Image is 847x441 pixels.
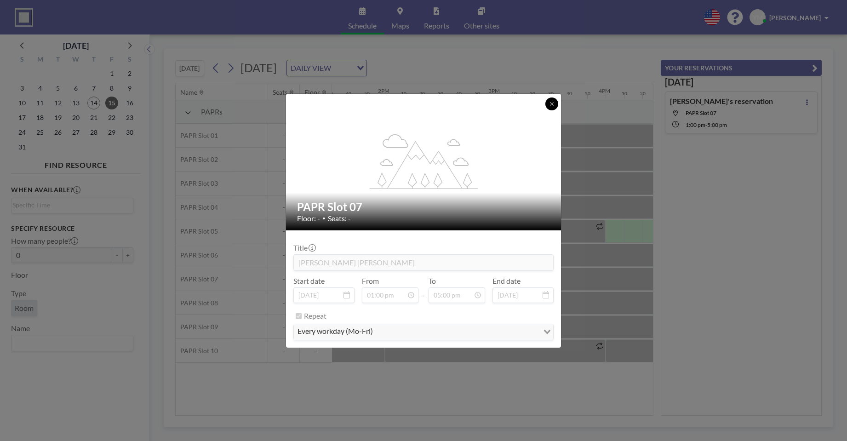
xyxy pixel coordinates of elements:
[370,133,478,189] g: flex-grow: 1.2;
[293,243,315,252] label: Title
[296,326,375,338] span: every workday (Mo-Fri)
[294,324,553,340] div: Search for option
[294,255,553,270] input: (No title)
[293,276,325,286] label: Start date
[376,326,538,338] input: Search for option
[429,276,436,286] label: To
[297,214,320,223] span: Floor: -
[328,214,351,223] span: Seats: -
[362,276,379,286] label: From
[304,311,326,321] label: Repeat
[422,280,425,300] span: -
[492,276,521,286] label: End date
[322,215,326,222] span: •
[297,200,551,214] h2: PAPR Slot 07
